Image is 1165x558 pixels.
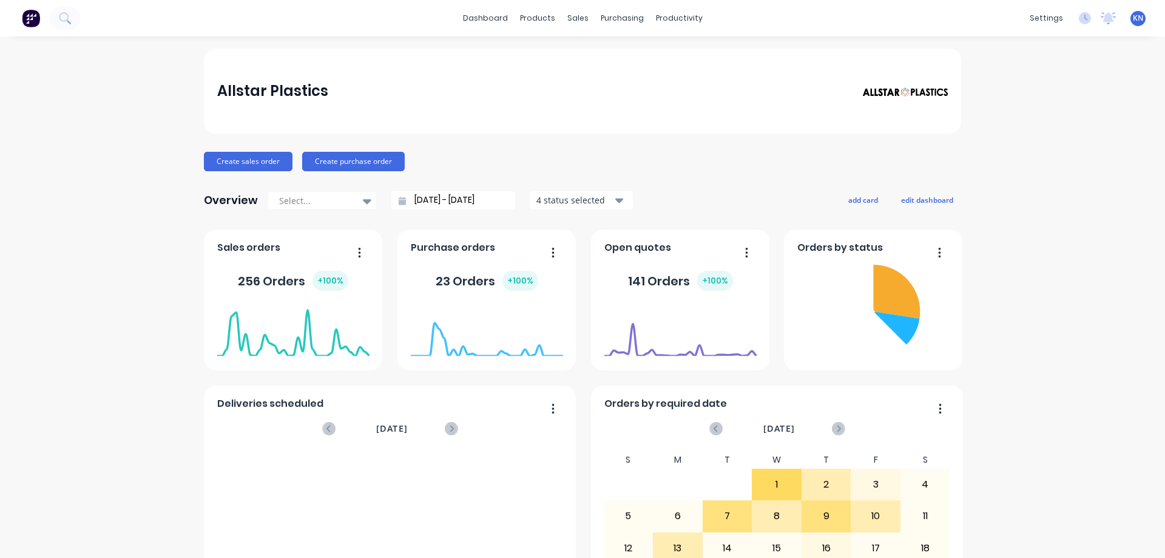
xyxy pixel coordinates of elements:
[802,469,851,500] div: 2
[752,501,801,531] div: 8
[238,271,348,291] div: 256 Orders
[536,194,613,206] div: 4 status selected
[604,501,653,531] div: 5
[901,469,950,500] div: 4
[514,9,561,27] div: products
[204,188,258,213] div: Overview
[302,152,405,171] button: Create purchase order
[752,451,802,469] div: W
[653,501,702,531] div: 6
[312,271,348,291] div: + 100 %
[752,469,801,500] div: 1
[802,501,851,531] div: 9
[217,396,323,411] span: Deliveries scheduled
[851,501,900,531] div: 10
[376,422,408,435] span: [DATE]
[604,240,671,255] span: Open quotes
[595,9,650,27] div: purchasing
[653,451,703,469] div: M
[851,469,900,500] div: 3
[1024,9,1069,27] div: settings
[411,240,495,255] span: Purchase orders
[436,271,538,291] div: 23 Orders
[797,240,883,255] span: Orders by status
[217,79,328,103] div: Allstar Plastics
[863,87,948,97] img: Allstar Plastics
[697,271,733,291] div: + 100 %
[703,451,752,469] div: T
[217,240,280,255] span: Sales orders
[851,451,900,469] div: F
[900,451,950,469] div: S
[628,271,733,291] div: 141 Orders
[530,191,633,209] button: 4 status selected
[604,451,653,469] div: S
[840,192,886,208] button: add card
[204,152,292,171] button: Create sales order
[893,192,961,208] button: edit dashboard
[22,9,40,27] img: Factory
[1133,13,1143,24] span: KN
[650,9,709,27] div: productivity
[604,396,727,411] span: Orders by required date
[901,501,950,531] div: 11
[457,9,514,27] a: dashboard
[802,451,851,469] div: T
[703,501,752,531] div: 7
[502,271,538,291] div: + 100 %
[763,422,795,435] span: [DATE]
[561,9,595,27] div: sales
